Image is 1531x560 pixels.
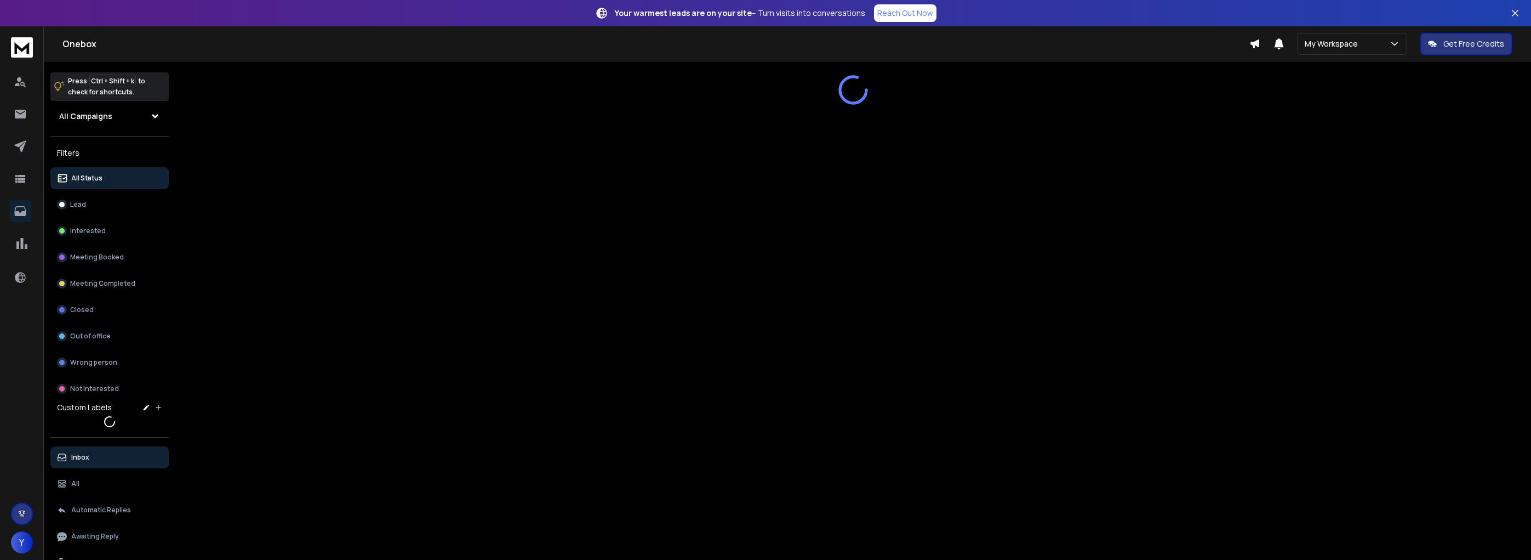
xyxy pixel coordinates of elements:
p: Press to check for shortcuts. [68,76,145,98]
button: Not Interested [50,378,169,400]
p: Automatic Replies [71,506,131,514]
p: Not Interested [70,384,119,393]
button: Automatic Replies [50,499,169,521]
button: Interested [50,220,169,242]
p: All [71,479,79,488]
button: Wrong person [50,352,169,374]
p: My Workspace [1305,38,1362,49]
button: All Campaigns [50,105,169,127]
strong: Your warmest leads are on your site [615,8,752,18]
button: Inbox [50,446,169,468]
h1: Onebox [62,37,1249,50]
p: Get Free Credits [1443,38,1504,49]
button: All Status [50,167,169,189]
button: Out of office [50,325,169,347]
p: Meeting Completed [70,279,135,288]
button: Get Free Credits [1420,33,1512,55]
button: Meeting Booked [50,246,169,268]
button: Y [11,531,33,553]
button: All [50,473,169,495]
p: Interested [70,227,106,235]
p: Lead [70,200,86,209]
p: Wrong person [70,358,117,367]
a: Reach Out Now [874,4,936,22]
p: Closed [70,306,94,314]
p: Reach Out Now [877,8,933,19]
p: Awaiting Reply [71,532,119,541]
button: Awaiting Reply [50,525,169,547]
h3: Custom Labels [57,402,112,413]
h3: Filters [50,145,169,161]
button: Meeting Completed [50,273,169,295]
p: Meeting Booked [70,253,124,262]
h1: All Campaigns [59,111,112,122]
span: Ctrl + Shift + k [89,75,136,87]
p: All Status [71,174,102,183]
button: Closed [50,299,169,321]
p: Inbox [71,453,89,462]
button: Lead [50,194,169,216]
p: – Turn visits into conversations [615,8,865,19]
img: logo [11,37,33,58]
p: Out of office [70,332,111,341]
